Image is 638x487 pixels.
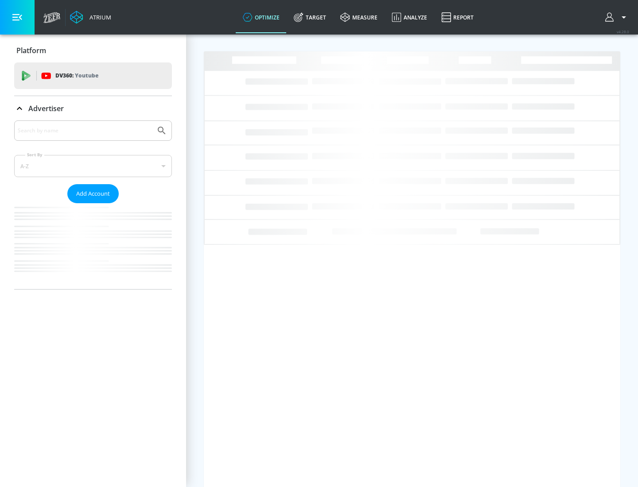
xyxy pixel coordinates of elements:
a: Analyze [385,1,434,33]
a: Report [434,1,481,33]
span: Add Account [76,189,110,199]
p: Youtube [75,71,98,80]
div: A-Z [14,155,172,177]
a: measure [333,1,385,33]
div: Atrium [86,13,111,21]
a: Target [287,1,333,33]
div: Advertiser [14,120,172,289]
p: Advertiser [28,104,64,113]
button: Add Account [67,184,119,203]
div: DV360: Youtube [14,62,172,89]
div: Platform [14,38,172,63]
a: optimize [236,1,287,33]
p: Platform [16,46,46,55]
input: Search by name [18,125,152,136]
span: v 4.28.0 [617,29,629,34]
label: Sort By [25,152,44,158]
p: DV360: [55,71,98,81]
nav: list of Advertiser [14,203,172,289]
a: Atrium [70,11,111,24]
div: Advertiser [14,96,172,121]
